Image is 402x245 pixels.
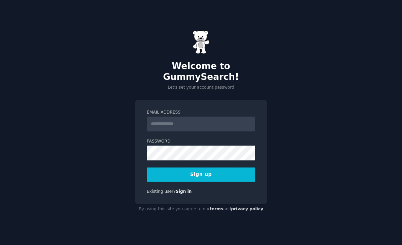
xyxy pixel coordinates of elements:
label: Password [147,139,255,145]
p: Let's set your account password [135,85,267,91]
img: Gummy Bear [193,30,209,54]
a: terms [210,207,223,211]
a: privacy policy [231,207,263,211]
label: Email Address [147,110,255,116]
a: Sign in [176,189,192,194]
h2: Welcome to GummySearch! [135,61,267,82]
button: Sign up [147,167,255,182]
span: Existing user? [147,189,176,194]
div: By using this site you agree to our and [135,204,267,215]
